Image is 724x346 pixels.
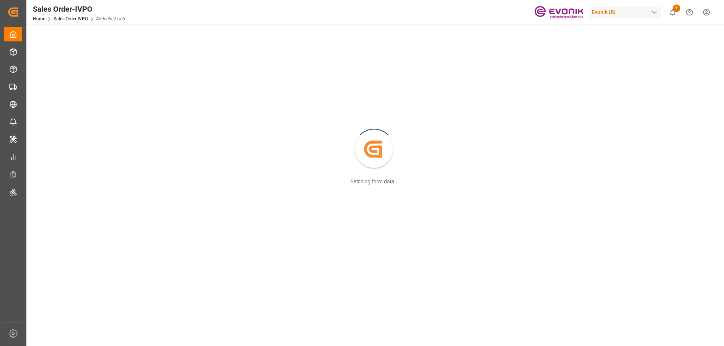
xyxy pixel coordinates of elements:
[589,5,664,19] button: Evonik US
[664,4,681,21] button: show 9 new notifications
[33,16,45,21] a: Home
[33,3,126,15] div: Sales Order-IVPO
[350,178,399,186] div: Fetching form data...
[534,6,583,19] img: Evonik-brand-mark-Deep-Purple-RGB.jpeg_1700498283.jpeg
[673,5,680,12] span: 9
[54,16,88,21] a: Sales Order-IVPO
[589,7,661,18] div: Evonik US
[681,4,698,21] button: Help Center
